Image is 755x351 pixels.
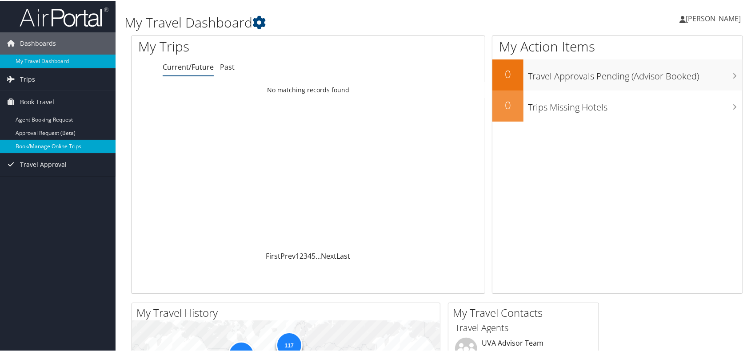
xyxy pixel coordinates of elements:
[312,250,316,260] a: 5
[453,304,599,319] h2: My Travel Contacts
[304,250,308,260] a: 3
[300,250,304,260] a: 2
[138,36,331,55] h1: My Trips
[266,250,280,260] a: First
[492,90,743,121] a: 0Trips Missing Hotels
[528,65,743,82] h3: Travel Approvals Pending (Advisor Booked)
[686,13,741,23] span: [PERSON_NAME]
[336,250,350,260] a: Last
[220,61,235,71] a: Past
[455,321,592,333] h3: Travel Agents
[163,61,214,71] a: Current/Future
[132,81,485,97] td: No matching records found
[316,250,321,260] span: …
[136,304,440,319] h2: My Travel History
[492,36,743,55] h1: My Action Items
[308,250,312,260] a: 4
[20,90,54,112] span: Book Travel
[20,67,35,90] span: Trips
[20,32,56,54] span: Dashboards
[528,96,743,113] h3: Trips Missing Hotels
[492,66,523,81] h2: 0
[321,250,336,260] a: Next
[20,153,67,175] span: Travel Approval
[679,4,750,31] a: [PERSON_NAME]
[124,12,541,31] h1: My Travel Dashboard
[280,250,296,260] a: Prev
[492,59,743,90] a: 0Travel Approvals Pending (Advisor Booked)
[20,6,108,27] img: airportal-logo.png
[296,250,300,260] a: 1
[492,97,523,112] h2: 0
